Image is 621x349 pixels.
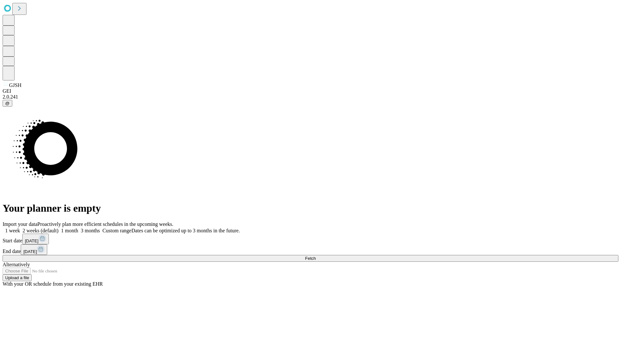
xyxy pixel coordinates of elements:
span: Proactively plan more efficient schedules in the upcoming weeks. [38,221,173,227]
span: [DATE] [25,238,38,243]
button: [DATE] [21,244,47,255]
span: 2 weeks (default) [23,228,59,233]
span: 3 months [81,228,100,233]
button: Fetch [3,255,618,262]
span: [DATE] [23,249,37,254]
span: GJSH [9,82,21,88]
span: Fetch [305,256,316,261]
div: Start date [3,234,618,244]
h1: Your planner is empty [3,202,618,214]
span: Dates can be optimized up to 3 months in the future. [131,228,240,233]
button: Upload a file [3,274,32,281]
div: 2.0.241 [3,94,618,100]
span: Custom range [103,228,131,233]
button: [DATE] [22,234,49,244]
div: GEI [3,88,618,94]
span: @ [5,101,10,106]
span: With your OR schedule from your existing EHR [3,281,103,287]
span: 1 month [61,228,78,233]
span: Import your data [3,221,38,227]
span: 1 week [5,228,20,233]
span: Alternatively [3,262,30,267]
div: End date [3,244,618,255]
button: @ [3,100,12,107]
